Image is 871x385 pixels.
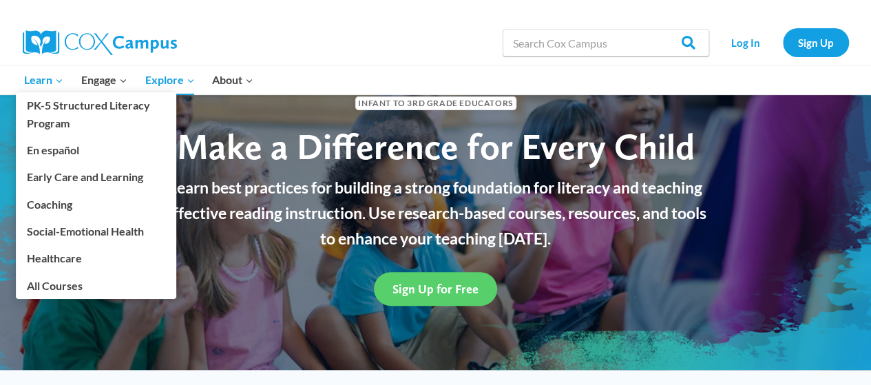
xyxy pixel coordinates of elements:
[355,96,516,110] span: Infant to 3rd Grade Educators
[16,191,176,217] a: Coaching
[716,28,776,56] a: Log In
[177,125,695,168] span: Make a Difference for Every Child
[136,65,204,94] button: Child menu of Explore
[16,137,176,163] a: En español
[374,272,497,306] a: Sign Up for Free
[16,164,176,190] a: Early Care and Learning
[16,218,176,244] a: Social-Emotional Health
[16,245,176,271] a: Healthcare
[157,175,715,251] p: Learn best practices for building a strong foundation for literacy and teaching effective reading...
[72,65,136,94] button: Child menu of Engage
[16,65,262,94] nav: Primary Navigation
[23,30,177,55] img: Cox Campus
[716,28,849,56] nav: Secondary Navigation
[16,65,73,94] button: Child menu of Learn
[392,282,479,296] span: Sign Up for Free
[203,65,262,94] button: Child menu of About
[16,272,176,298] a: All Courses
[783,28,849,56] a: Sign Up
[16,92,176,136] a: PK-5 Structured Literacy Program
[503,29,709,56] input: Search Cox Campus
